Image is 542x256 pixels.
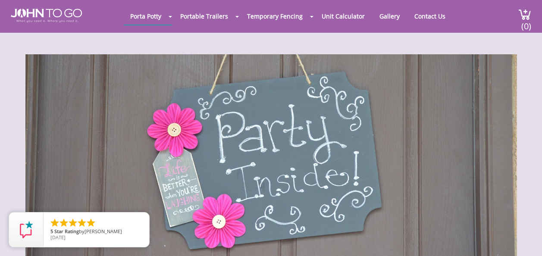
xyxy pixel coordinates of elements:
[59,218,69,228] li: 
[54,228,79,234] span: Star Rating
[241,8,309,25] a: Temporary Fencing
[11,9,82,22] img: JOHN to go
[18,221,35,238] img: Review Rating
[68,218,78,228] li: 
[174,8,235,25] a: Portable Trailers
[315,8,371,25] a: Unit Calculator
[124,8,168,25] a: Porta Potty
[50,228,53,234] span: 5
[521,13,532,32] span: (0)
[50,229,142,235] span: by
[373,8,406,25] a: Gallery
[408,8,452,25] a: Contact Us
[518,9,531,20] img: cart a
[77,218,87,228] li: 
[50,234,66,240] span: [DATE]
[508,222,542,256] button: Live Chat
[50,218,60,228] li: 
[86,218,96,228] li: 
[85,228,122,234] span: [PERSON_NAME]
